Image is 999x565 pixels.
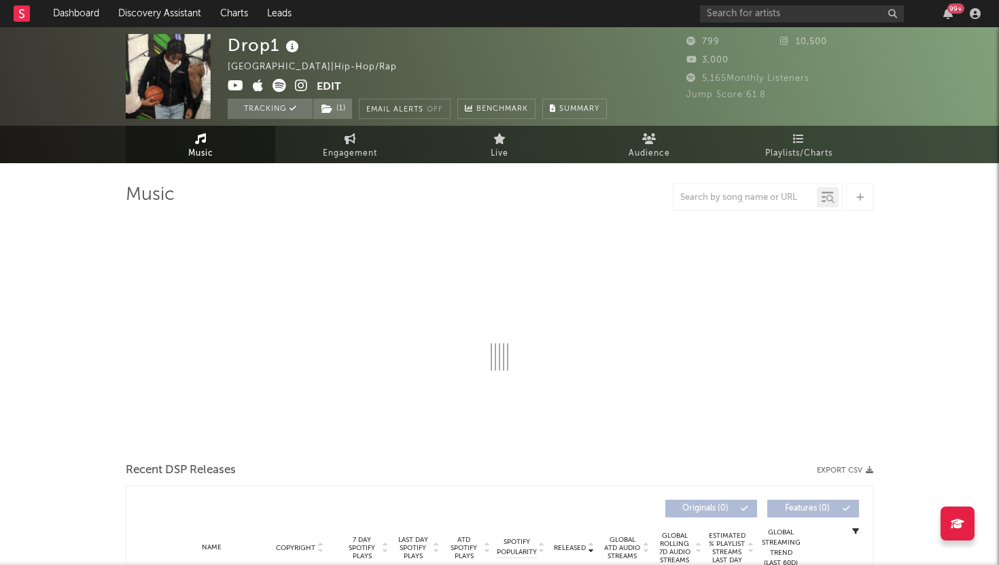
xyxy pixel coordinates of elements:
span: 10,500 [780,37,827,46]
span: Copyright [276,544,315,552]
span: Audience [629,145,670,162]
span: Last Day Spotify Plays [395,536,431,560]
span: Features ( 0 ) [776,504,839,513]
span: Jump Score: 61.8 [686,90,766,99]
div: [GEOGRAPHIC_DATA] | Hip-Hop/Rap [228,59,413,75]
span: Live [491,145,508,162]
button: Originals(0) [665,500,757,517]
button: Features(0) [767,500,859,517]
button: Email AlertsOff [359,99,451,119]
span: Spotify Popularity [497,537,537,558]
a: Audience [574,126,724,163]
span: 5,165 Monthly Listeners [686,74,809,83]
a: Playlists/Charts [724,126,873,163]
span: Global Rolling 7D Audio Streams [656,532,693,564]
em: Off [427,106,443,114]
span: ATD Spotify Plays [446,536,482,560]
span: Engagement [323,145,377,162]
a: Benchmark [457,99,536,119]
a: Live [425,126,574,163]
span: Music [188,145,213,162]
a: Engagement [275,126,425,163]
span: Originals ( 0 ) [674,504,737,513]
span: Playlists/Charts [765,145,832,162]
input: Search by song name or URL [673,192,817,203]
div: Drop1 [228,34,302,56]
div: Name [167,543,256,553]
span: 799 [686,37,720,46]
button: Tracking [228,99,313,119]
button: Export CSV [817,466,873,475]
button: Summary [542,99,607,119]
span: Recent DSP Releases [126,462,236,479]
span: Benchmark [476,101,528,118]
a: Music [126,126,275,163]
button: (1) [313,99,352,119]
span: Released [554,544,586,552]
input: Search for artists [700,5,904,22]
button: Edit [317,79,341,96]
span: Estimated % Playlist Streams Last Day [708,532,746,564]
div: 99 + [947,3,964,14]
span: 3,000 [686,56,729,65]
span: ( 1 ) [313,99,353,119]
button: 99+ [943,8,953,19]
span: Global ATD Audio Streams [603,536,641,560]
span: Summary [559,105,599,113]
span: 7 Day Spotify Plays [344,536,380,560]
